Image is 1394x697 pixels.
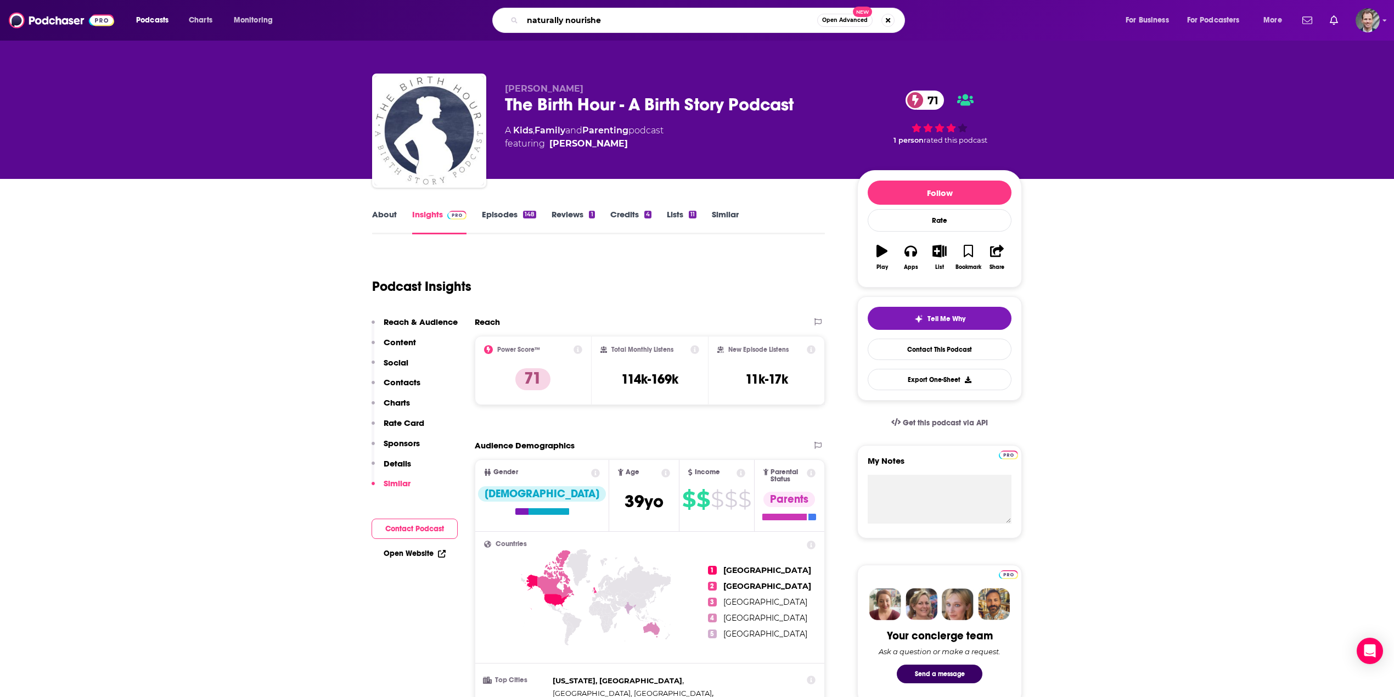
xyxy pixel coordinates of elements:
[906,588,937,620] img: Barbara Profile
[723,613,807,623] span: [GEOGRAPHIC_DATA]
[372,357,408,378] button: Social
[822,18,868,23] span: Open Advanced
[1263,13,1282,28] span: More
[553,676,682,685] span: [US_STATE], [GEOGRAPHIC_DATA]
[682,491,695,508] span: $
[914,314,923,323] img: tell me why sparkle
[533,125,535,136] span: ,
[549,137,628,150] a: Bryn Huntpalmer
[505,137,664,150] span: featuring
[372,458,411,479] button: Details
[853,7,873,17] span: New
[696,491,710,508] span: $
[695,469,720,476] span: Income
[552,209,594,234] a: Reviews1
[983,238,1011,277] button: Share
[1356,8,1380,32] img: User Profile
[868,209,1011,232] div: Rate
[384,418,424,428] p: Rate Card
[887,629,993,643] div: Your concierge team
[903,418,988,428] span: Get this podcast via API
[868,238,896,277] button: Play
[917,91,944,110] span: 71
[857,83,1022,151] div: 71 1 personrated this podcast
[372,519,458,539] button: Contact Podcast
[928,314,965,323] span: Tell Me Why
[1187,13,1240,28] span: For Podcasters
[897,665,982,683] button: Send a message
[868,339,1011,360] a: Contact This Podcast
[1256,12,1296,29] button: open menu
[522,12,817,29] input: Search podcasts, credits, & more...
[535,125,565,136] a: Family
[384,397,410,408] p: Charts
[708,629,717,638] span: 5
[708,582,717,591] span: 2
[610,209,651,234] a: Credits4
[513,125,533,136] a: Kids
[723,565,811,575] span: [GEOGRAPHIC_DATA]
[128,12,183,29] button: open menu
[9,10,114,31] img: Podchaser - Follow, Share and Rate Podcasts
[384,478,411,488] p: Similar
[896,238,925,277] button: Apps
[553,674,684,687] span: ,
[226,12,287,29] button: open menu
[879,647,1000,656] div: Ask a question or make a request.
[589,211,594,218] div: 1
[478,486,606,502] div: [DEMOGRAPHIC_DATA]
[484,677,548,684] h3: Top Cities
[1126,13,1169,28] span: For Business
[384,317,458,327] p: Reach & Audience
[384,438,420,448] p: Sponsors
[868,456,1011,475] label: My Notes
[1118,12,1183,29] button: open menu
[372,478,411,498] button: Similar
[625,491,664,512] span: 39 yo
[384,458,411,469] p: Details
[1298,11,1317,30] a: Show notifications dropdown
[883,409,997,436] a: Get this podcast via API
[999,449,1018,459] a: Pro website
[372,209,397,234] a: About
[999,569,1018,579] a: Pro website
[724,491,737,508] span: $
[771,469,805,483] span: Parental Status
[1356,8,1380,32] button: Show profile menu
[1356,8,1380,32] span: Logged in as kwerderman
[869,588,901,620] img: Sydney Profile
[708,614,717,622] span: 4
[893,136,924,144] span: 1 person
[523,211,536,218] div: 148
[372,377,420,397] button: Contacts
[955,264,981,271] div: Bookmark
[868,307,1011,330] button: tell me why sparkleTell Me Why
[493,469,518,476] span: Gender
[372,278,471,295] h1: Podcast Insights
[372,418,424,438] button: Rate Card
[723,581,811,591] span: [GEOGRAPHIC_DATA]
[497,346,540,353] h2: Power Score™
[374,76,484,186] img: The Birth Hour - A Birth Story Podcast
[935,264,944,271] div: List
[182,12,219,29] a: Charts
[234,13,273,28] span: Monitoring
[384,377,420,387] p: Contacts
[372,317,458,337] button: Reach & Audience
[582,125,628,136] a: Parenting
[728,346,789,353] h2: New Episode Listens
[475,440,575,451] h2: Audience Demographics
[372,438,420,458] button: Sponsors
[723,629,807,639] span: [GEOGRAPHIC_DATA]
[503,8,915,33] div: Search podcasts, credits, & more...
[689,211,696,218] div: 11
[1357,638,1383,664] div: Open Intercom Messenger
[372,337,416,357] button: Content
[817,14,873,27] button: Open AdvancedNew
[738,491,751,508] span: $
[1325,11,1342,30] a: Show notifications dropdown
[868,369,1011,390] button: Export One-Sheet
[644,211,651,218] div: 4
[475,317,500,327] h2: Reach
